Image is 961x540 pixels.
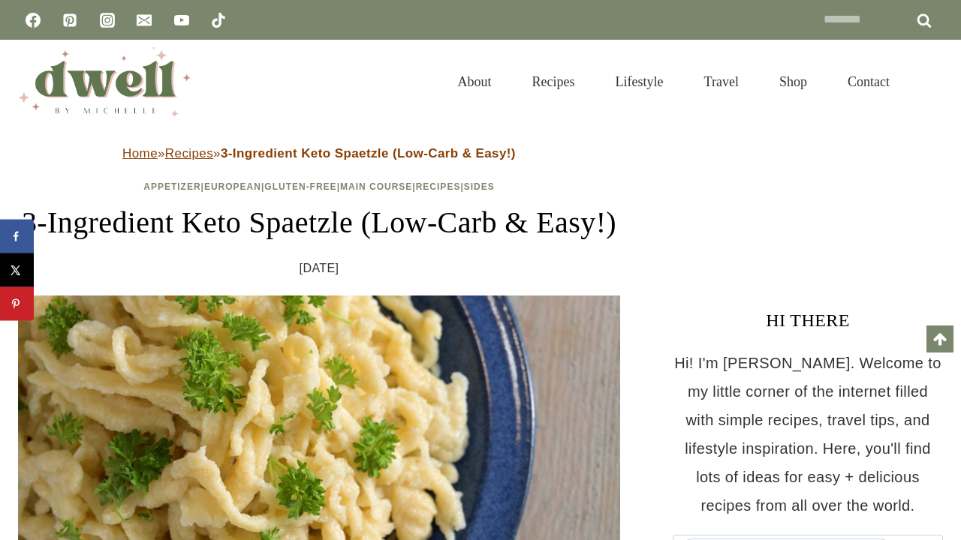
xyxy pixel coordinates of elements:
[673,349,943,520] p: Hi! I'm [PERSON_NAME]. Welcome to my little corner of the internet filled with simple recipes, tr...
[143,181,200,192] a: Appetizer
[203,5,233,35] a: TikTok
[464,181,495,192] a: Sides
[416,181,461,192] a: Recipes
[18,200,620,245] h1: 3-Ingredient Keto Spaetzle (Low-Carb & Easy!)
[92,5,122,35] a: Instagram
[300,257,339,280] time: [DATE]
[167,5,197,35] a: YouTube
[926,325,953,352] a: Scroll to top
[827,55,910,108] a: Contact
[264,181,336,192] a: Gluten-Free
[917,69,943,94] button: View Search Form
[221,146,516,160] strong: 3-Ingredient Keto Spaetzle (Low-Carb & Easy!)
[122,146,158,160] a: Home
[595,55,684,108] a: Lifestyle
[438,55,512,108] a: About
[438,55,910,108] nav: Primary Navigation
[673,307,943,334] h3: HI THERE
[55,5,85,35] a: Pinterest
[129,5,159,35] a: Email
[18,47,191,116] img: DWELL by michelle
[759,55,827,108] a: Shop
[18,5,48,35] a: Facebook
[165,146,213,160] a: Recipes
[512,55,595,108] a: Recipes
[340,181,412,192] a: Main Course
[122,146,516,160] span: » »
[143,181,495,192] span: | | | | |
[204,181,261,192] a: European
[684,55,759,108] a: Travel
